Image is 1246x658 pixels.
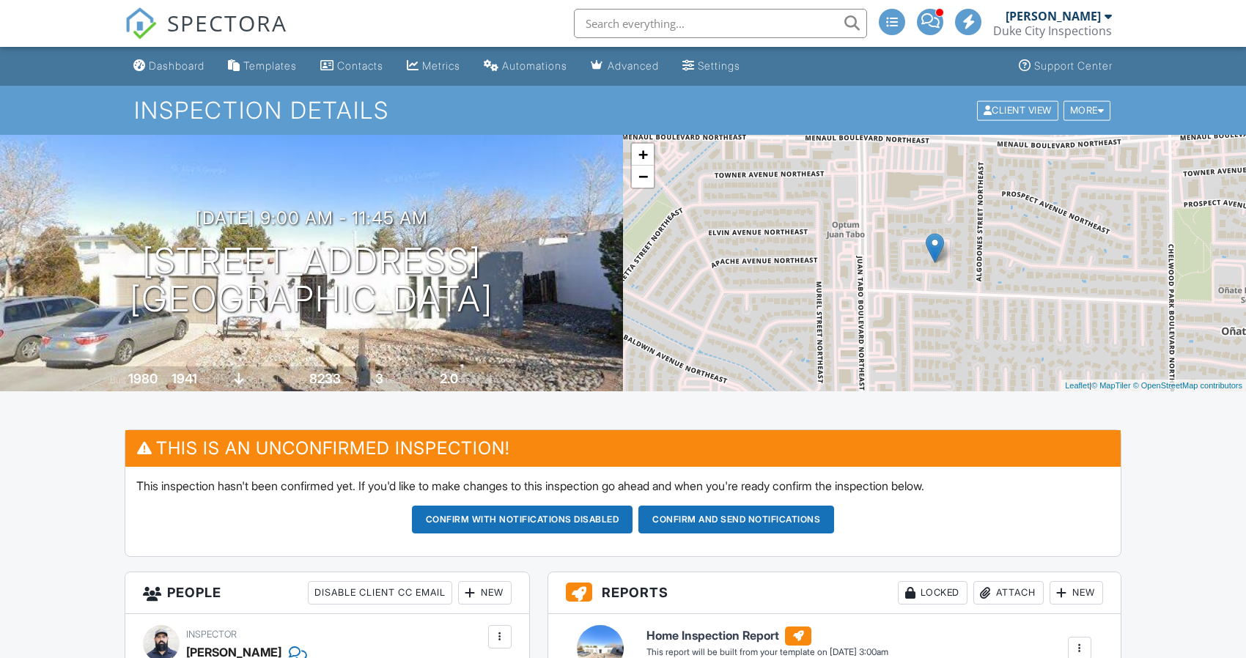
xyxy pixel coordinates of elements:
span: sq.ft. [343,374,361,385]
div: Locked [898,581,967,605]
a: Metrics [401,53,466,80]
span: slab [246,374,262,385]
h3: Reports [548,572,1121,614]
p: This inspection hasn't been confirmed yet. If you'd like to make changes to this inspection go ah... [136,478,1110,494]
div: 8233 [309,371,341,386]
div: Automations [502,59,567,72]
div: New [1050,581,1103,605]
img: The Best Home Inspection Software - Spectora [125,7,157,40]
span: sq. ft. [199,374,220,385]
a: Leaflet [1065,381,1089,390]
div: Support Center [1034,59,1113,72]
div: 3 [375,371,383,386]
a: © OpenStreetMap contributors [1133,381,1242,390]
input: Search everything... [574,9,867,38]
div: 1941 [172,371,197,386]
a: SPECTORA [125,20,287,51]
button: Confirm with notifications disabled [412,506,633,533]
span: bathrooms [460,374,502,385]
div: Attach [973,581,1044,605]
a: Support Center [1013,53,1118,80]
div: Settings [698,59,740,72]
h1: [STREET_ADDRESS] [GEOGRAPHIC_DATA] [130,242,493,319]
a: Templates [222,53,303,80]
div: [PERSON_NAME] [1006,9,1101,23]
a: © MapTiler [1091,381,1131,390]
a: Automations (Advanced) [478,53,573,80]
span: Inspector [186,629,237,640]
div: Dashboard [149,59,204,72]
a: Zoom in [632,144,654,166]
div: 1980 [128,371,158,386]
h3: People [125,572,529,614]
h1: Inspection Details [134,97,1112,123]
div: Templates [243,59,297,72]
div: Contacts [337,59,383,72]
h3: This is an Unconfirmed Inspection! [125,430,1121,466]
span: bedrooms [386,374,426,385]
div: Duke City Inspections [993,23,1112,38]
div: Disable Client CC Email [308,581,452,605]
h3: [DATE] 9:00 am - 11:45 am [196,208,428,228]
div: More [1063,100,1111,120]
a: Client View [976,104,1062,115]
div: This report will be built from your template on [DATE] 3:00am [646,646,888,658]
a: Advanced [585,53,665,80]
span: SPECTORA [167,7,287,38]
div: Advanced [608,59,659,72]
button: Confirm and send notifications [638,506,834,533]
div: New [458,581,512,605]
span: Built [110,374,126,385]
span: Lot Size [276,374,307,385]
div: | [1061,380,1246,392]
a: Zoom out [632,166,654,188]
h6: Home Inspection Report [646,626,888,646]
a: Dashboard [128,53,210,80]
div: Metrics [422,59,460,72]
a: Settings [677,53,746,80]
div: Client View [977,100,1058,120]
a: Contacts [314,53,389,80]
div: 2.0 [440,371,458,386]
